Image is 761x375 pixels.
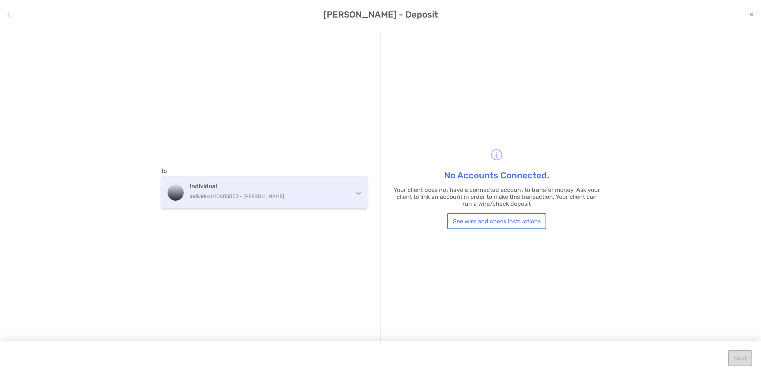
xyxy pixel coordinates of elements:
h4: Individual [190,183,348,190]
img: Information Icon [488,147,505,163]
label: To [161,167,167,174]
p: Individual 4QV05003 - [PERSON_NAME] [190,192,348,201]
button: See wire and check instructions [447,213,546,229]
img: Individual [168,185,184,201]
h3: No Accounts Connected. [444,170,549,181]
p: Your client does not have a connected account to transfer money. Ask your client to link an accou... [393,186,600,207]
